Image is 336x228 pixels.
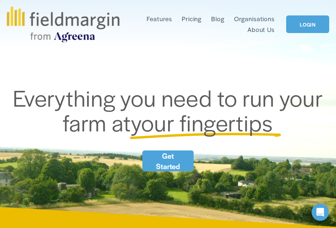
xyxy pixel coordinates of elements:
[147,14,172,24] span: Features
[211,14,224,24] a: Blog
[147,14,172,24] a: folder dropdown
[234,14,275,24] a: Organisations
[142,150,194,171] a: Get Started
[247,24,275,35] a: About Us
[286,15,329,33] a: LOGIN
[312,204,329,221] div: Open Intercom Messenger
[131,106,273,138] span: your fingertips
[182,14,202,24] a: Pricing
[13,82,328,138] span: Everything you need to run your farm at
[7,6,119,42] img: fieldmargin.com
